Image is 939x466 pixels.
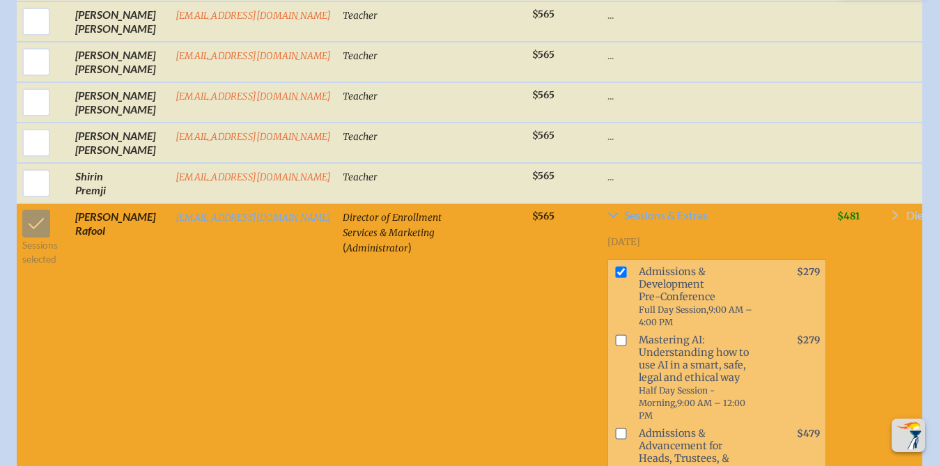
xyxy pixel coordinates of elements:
[346,242,408,254] span: Administrator
[624,210,708,221] span: Sessions & Extras
[532,49,554,61] span: $565
[343,240,346,254] span: (
[607,88,826,102] p: ...
[639,304,708,315] span: Full Day Session,
[532,170,554,182] span: $565
[892,419,925,452] button: Scroll Top
[176,171,332,183] a: [EMAIL_ADDRESS][DOMAIN_NAME]
[70,1,170,42] td: [PERSON_NAME] [PERSON_NAME]
[607,48,826,62] p: ...
[176,10,332,22] a: [EMAIL_ADDRESS][DOMAIN_NAME]
[343,91,378,102] span: Teacher
[408,240,412,254] span: )
[532,89,554,101] span: $565
[176,131,332,143] a: [EMAIL_ADDRESS][DOMAIN_NAME]
[797,266,820,278] span: $279
[837,210,860,222] span: $481
[343,131,378,143] span: Teacher
[70,123,170,163] td: [PERSON_NAME] [PERSON_NAME]
[343,171,378,183] span: Teacher
[70,163,170,203] td: Shirin Premji
[797,334,820,346] span: $279
[343,50,378,62] span: Teacher
[633,331,764,424] span: Mastering AI: Understanding how to use AI in a smart, safe, legal and ethical way
[70,82,170,123] td: [PERSON_NAME] [PERSON_NAME]
[639,304,752,327] span: 9:00 AM – 4:00 PM
[176,212,332,224] a: [EMAIL_ADDRESS][DOMAIN_NAME]
[343,212,442,239] span: Director of Enrollment Services & Marketing
[633,263,764,331] span: Admissions & Development Pre-Conference
[607,236,640,248] span: [DATE]
[532,130,554,141] span: $565
[894,421,922,449] img: To the top
[607,8,826,22] p: ...
[70,42,170,82] td: [PERSON_NAME] [PERSON_NAME]
[797,428,820,440] span: $479
[176,91,332,102] a: [EMAIL_ADDRESS][DOMAIN_NAME]
[639,385,715,408] span: Half Day Session - Morning,
[607,210,826,226] a: Sessions & Extras
[532,8,554,20] span: $565
[532,210,554,222] span: $565
[607,169,826,183] p: ...
[343,10,378,22] span: Teacher
[639,398,745,421] span: 9:00 AM – 12:00 PM
[607,129,826,143] p: ...
[176,50,332,62] a: [EMAIL_ADDRESS][DOMAIN_NAME]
